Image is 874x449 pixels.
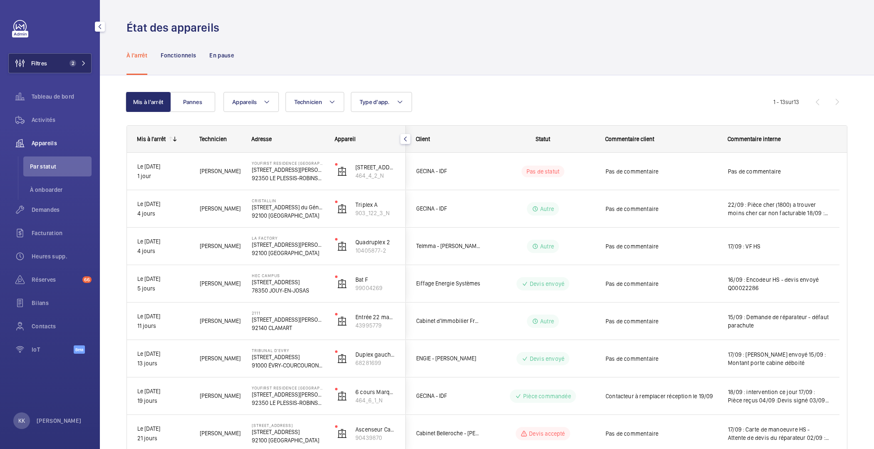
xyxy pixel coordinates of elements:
span: Réserves [32,275,79,284]
p: 90439870 [355,434,395,442]
p: Le [DATE] [137,424,189,434]
p: 6 cours Marquis [355,388,395,396]
p: 99004269 [355,284,395,292]
p: Devis envoyé [530,280,564,288]
p: Le [DATE] [137,312,189,321]
p: Quadruplex 2 [355,238,395,246]
p: 1 jour [137,171,189,181]
button: Type d'app. [351,92,412,112]
span: 2 [70,60,76,67]
span: 22/09 : Pièce cher (1800) a trouver moins cher car non facturable 18/09 : Tachymètre HS [728,201,829,217]
p: 92100 [GEOGRAPHIC_DATA] [252,436,324,444]
p: [STREET_ADDRESS][PERSON_NAME] [252,166,324,174]
span: [PERSON_NAME] [200,279,241,288]
p: Le [DATE] [137,199,189,209]
span: GECINA - IDF [416,391,480,401]
p: 92100 [GEOGRAPHIC_DATA] [252,249,324,257]
span: sur [785,99,794,105]
span: GECINA - IDF [416,166,480,176]
p: 92140 CLAMART [252,324,324,332]
img: elevator.svg [337,429,347,439]
span: Pas de commentaire [606,355,717,363]
span: IoT [32,345,74,354]
p: Le [DATE] [137,274,189,284]
p: Duplex gauche tribunal - [STREET_ADDRESS] [355,350,395,359]
p: 464_4_2_N [355,171,395,180]
p: 903_122_3_N [355,209,395,217]
span: [PERSON_NAME] [200,354,241,363]
p: [STREET_ADDRESS][PERSON_NAME] [252,241,324,249]
span: Cabinet Belleroche - [PERSON_NAME] [416,429,480,438]
span: [PERSON_NAME] [200,429,241,438]
span: Facturation [32,229,92,237]
span: Heures supp. [32,252,92,260]
span: ENGIE - [PERSON_NAME] [416,354,480,363]
span: Type d'app. [360,99,390,105]
p: 21 jours [137,434,189,443]
img: elevator.svg [337,279,347,289]
span: Cabinet d'Immobilier Francilien - [PERSON_NAME] [416,316,480,326]
p: Pas de statut [526,167,559,176]
p: Ascenseur Cage C Principal [355,425,395,434]
p: 4 jours [137,209,189,218]
span: [PERSON_NAME] [200,316,241,326]
span: 18/09 : intervention ce jour 17/09 : Pièce reçus 04/09 :Devis signé 03/09 : MICROCONTACT + RESSOR... [728,388,829,404]
p: Le [DATE] [137,162,189,171]
p: 91000 ÉVRY-COURCOURONNES [252,361,324,370]
span: Pas de commentaire [606,317,717,325]
p: 11 jours [137,321,189,331]
span: Appareils [32,139,92,147]
h1: État des appareils [127,20,224,35]
span: Beta [74,345,85,354]
p: [STREET_ADDRESS] du Général [PERSON_NAME] [252,203,324,211]
span: Activités [32,116,92,124]
span: Pas de commentaire [606,167,717,176]
span: Eiffage Energie Systèmes [416,279,480,288]
span: Commentaire interne [728,136,781,142]
p: YouFirst Residence [GEOGRAPHIC_DATA] [252,385,324,390]
span: Technicien [294,99,322,105]
p: 92100 [GEOGRAPHIC_DATA] [252,211,324,220]
p: [STREET_ADDRESS][PERSON_NAME] [252,390,324,399]
span: Par statut [30,162,92,171]
p: 5 jours [137,284,189,293]
p: Le [DATE] [137,387,189,396]
span: Filtres [31,59,47,67]
p: 68281699 [355,359,395,367]
p: Autre [540,205,554,213]
span: [PERSON_NAME] [200,391,241,401]
span: Telmma - [PERSON_NAME] [416,241,480,251]
p: Tribunal d'Evry [252,348,324,353]
span: Pas de commentaire [606,205,717,213]
img: elevator.svg [337,204,347,214]
span: Statut [536,136,550,142]
span: Adresse [251,136,272,142]
span: Pas de commentaire [606,280,717,288]
p: [STREET_ADDRESS][PERSON_NAME] [252,315,324,324]
span: Client [416,136,430,142]
span: 15/09 : Demande de réparateur - défaut parachute [728,313,829,330]
button: Pannes [170,92,215,112]
p: Bat F [355,275,395,284]
p: KK [18,417,25,425]
p: 19 jours [137,396,189,406]
span: 17/09 : VF HS [728,242,829,251]
span: Pas de commentaire [606,242,717,251]
span: [PERSON_NAME] [200,241,241,251]
img: elevator.svg [337,316,347,326]
p: 78350 JOUY-EN-JOSAS [252,286,324,295]
p: 92350 LE PLESSIS-ROBINSON [252,174,324,182]
span: 1 - 13 13 [773,99,799,105]
p: 2111 [252,310,324,315]
img: elevator.svg [337,241,347,251]
span: 16/09 : Encodeur HS - devis envoyé Q00022286 [728,275,829,292]
p: [STREET_ADDRESS] [252,353,324,361]
span: À onboarder [30,186,92,194]
span: 17/09 : Carte de manoeuvre HS - Attente de devis du réparateur 02/09 : [PERSON_NAME] accepté 01/0... [728,425,829,442]
p: Triplex A [355,201,395,209]
button: Technicien [286,92,344,112]
p: HEC CAMPUS [252,273,324,278]
span: GECINA - IDF [416,204,480,213]
p: À l'arrêt [127,51,147,60]
span: 66 [82,276,92,283]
